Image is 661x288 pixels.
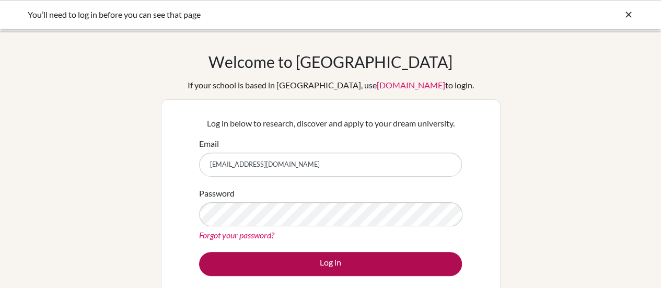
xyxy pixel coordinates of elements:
p: Log in below to research, discover and apply to your dream university. [199,117,462,130]
label: Email [199,137,219,150]
a: [DOMAIN_NAME] [377,80,445,90]
button: Log in [199,252,462,276]
label: Password [199,187,235,200]
h1: Welcome to [GEOGRAPHIC_DATA] [208,52,453,71]
div: You’ll need to log in before you can see that page [28,8,477,21]
div: If your school is based in [GEOGRAPHIC_DATA], use to login. [188,79,474,91]
a: Forgot your password? [199,230,274,240]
